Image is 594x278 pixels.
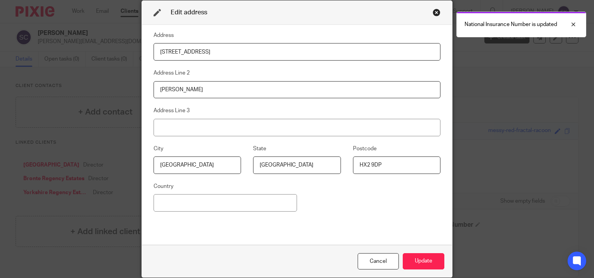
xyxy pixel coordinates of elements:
label: Address [154,31,174,39]
label: Address Line 2 [154,69,190,77]
label: Country [154,182,173,190]
label: Postcode [353,145,377,153]
label: State [253,145,266,153]
span: Edit address [171,9,207,16]
label: Address Line 3 [154,107,190,115]
button: Update [403,253,444,270]
div: Close this dialog window [358,253,399,270]
label: City [154,145,163,153]
p: National Insurance Number is updated [465,21,557,28]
